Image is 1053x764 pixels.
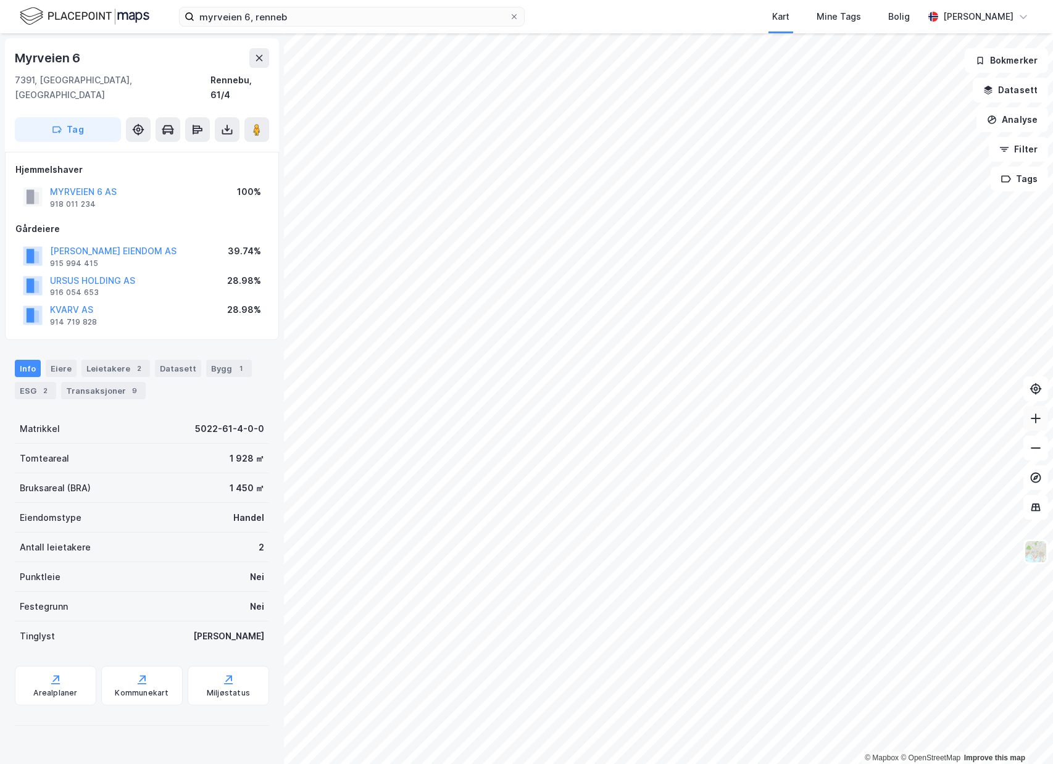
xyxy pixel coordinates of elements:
div: Datasett [155,360,201,377]
div: 916 054 653 [50,288,99,297]
div: 1 928 ㎡ [230,451,264,466]
div: Hjemmelshaver [15,162,268,177]
div: Miljøstatus [207,688,250,698]
a: Improve this map [964,754,1025,762]
a: Mapbox [865,754,899,762]
div: 7391, [GEOGRAPHIC_DATA], [GEOGRAPHIC_DATA] [15,73,210,102]
div: Bolig [888,9,910,24]
div: Kommunekart [115,688,169,698]
div: 9 [128,384,141,397]
div: Rennebu, 61/4 [210,73,269,102]
div: Festegrunn [20,599,68,614]
div: Nei [250,570,264,584]
div: Info [15,360,41,377]
div: Mine Tags [817,9,861,24]
div: 914 719 828 [50,317,97,327]
div: Tomteareal [20,451,69,466]
button: Bokmerker [965,48,1048,73]
input: Søk på adresse, matrikkel, gårdeiere, leietakere eller personer [194,7,509,26]
div: Handel [233,510,264,525]
div: Kart [772,9,789,24]
div: 28.98% [227,302,261,317]
a: OpenStreetMap [901,754,960,762]
div: 915 994 415 [50,259,98,268]
div: Nei [250,599,264,614]
div: Eiendomstype [20,510,81,525]
div: 5022-61-4-0-0 [195,421,264,436]
div: Gårdeiere [15,222,268,236]
div: 918 011 234 [50,199,96,209]
button: Datasett [973,78,1048,102]
div: Bruksareal (BRA) [20,481,91,496]
div: ESG [15,382,56,399]
button: Analyse [976,107,1048,132]
button: Tags [991,167,1048,191]
div: Bygg [206,360,252,377]
div: Kontrollprogram for chat [991,705,1053,764]
div: [PERSON_NAME] [193,629,264,644]
div: 2 [39,384,51,397]
img: logo.f888ab2527a4732fd821a326f86c7f29.svg [20,6,149,27]
div: Eiere [46,360,77,377]
div: Tinglyst [20,629,55,644]
div: Arealplaner [33,688,77,698]
div: Antall leietakere [20,540,91,555]
button: Tag [15,117,121,142]
div: 2 [133,362,145,375]
div: 2 [259,540,264,555]
img: Z [1024,540,1047,563]
div: Transaksjoner [61,382,146,399]
div: 28.98% [227,273,261,288]
div: Matrikkel [20,421,60,436]
div: 39.74% [228,244,261,259]
div: [PERSON_NAME] [943,9,1013,24]
div: Myrveien 6 [15,48,83,68]
div: 1 450 ㎡ [230,481,264,496]
button: Filter [989,137,1048,162]
div: 1 [235,362,247,375]
div: 100% [237,185,261,199]
div: Leietakere [81,360,150,377]
div: Punktleie [20,570,60,584]
iframe: Chat Widget [991,705,1053,764]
